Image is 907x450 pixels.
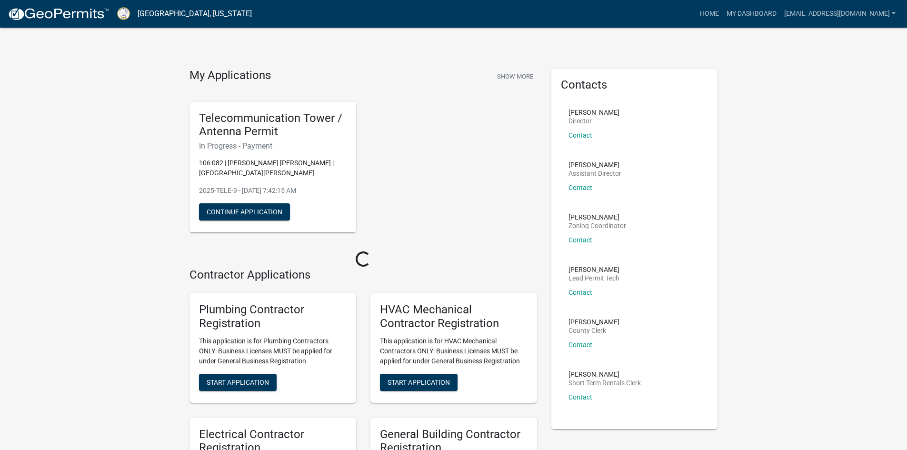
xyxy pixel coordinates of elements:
p: Zoning Coordinator [568,222,626,229]
a: Contact [568,393,592,401]
h4: Contractor Applications [189,268,537,282]
a: [EMAIL_ADDRESS][DOMAIN_NAME] [780,5,899,23]
button: Continue Application [199,203,290,220]
img: Putnam County, Georgia [117,7,130,20]
p: Short Term Rentals Clerk [568,380,641,386]
p: Director [568,118,619,124]
span: Start Application [207,378,269,386]
a: [GEOGRAPHIC_DATA], [US_STATE] [138,6,252,22]
a: My Dashboard [723,5,780,23]
p: 2025-TELE-9 - [DATE] 7:42:15 AM [199,186,347,196]
button: Start Application [380,374,458,391]
p: Assistant Director [568,170,621,177]
a: Contact [568,341,592,349]
a: Contact [568,289,592,296]
button: Show More [493,69,537,84]
p: [PERSON_NAME] [568,319,619,325]
p: [PERSON_NAME] [568,161,621,168]
p: 106 082 | [PERSON_NAME] [PERSON_NAME] | [GEOGRAPHIC_DATA][PERSON_NAME] [199,158,347,178]
h5: HVAC Mechanical Contractor Registration [380,303,528,330]
p: [PERSON_NAME] [568,371,641,378]
a: Contact [568,131,592,139]
a: Home [696,5,723,23]
p: County Clerk [568,327,619,334]
h4: My Applications [189,69,271,83]
p: This application is for HVAC Mechanical Contractors ONLY: Business Licenses MUST be applied for u... [380,336,528,366]
p: [PERSON_NAME] [568,214,626,220]
span: Start Application [388,378,450,386]
h6: In Progress - Payment [199,141,347,150]
a: Contact [568,184,592,191]
p: [PERSON_NAME] [568,266,619,273]
h5: Telecommunication Tower / Antenna Permit [199,111,347,139]
p: Lead Permit Tech [568,275,619,281]
a: Contact [568,236,592,244]
p: This application is for Plumbing Contractors ONLY: Business Licenses MUST be applied for under Ge... [199,336,347,366]
p: [PERSON_NAME] [568,109,619,116]
h5: Contacts [561,78,708,92]
h5: Plumbing Contractor Registration [199,303,347,330]
button: Start Application [199,374,277,391]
